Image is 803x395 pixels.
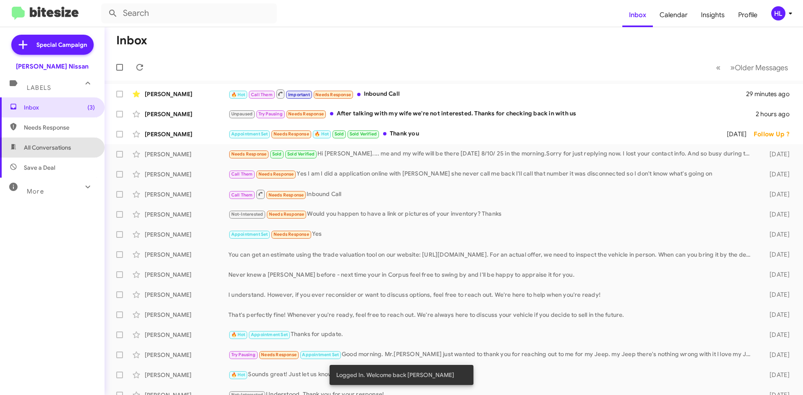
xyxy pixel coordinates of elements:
[145,250,228,259] div: [PERSON_NAME]
[228,250,756,259] div: You can get an estimate using the trade valuation tool on our website: [URL][DOMAIN_NAME]. For an...
[756,291,796,299] div: [DATE]
[101,3,277,23] input: Search
[258,111,283,117] span: Try Pausing
[272,151,282,157] span: Sold
[145,371,228,379] div: [PERSON_NAME]
[756,250,796,259] div: [DATE]
[302,352,339,357] span: Appointment Set
[711,59,726,76] button: Previous
[27,84,51,92] span: Labels
[231,171,253,177] span: Call Them
[251,92,273,97] span: Call Them
[145,351,228,359] div: [PERSON_NAME]
[228,311,756,319] div: That's perfectly fine! Whenever you're ready, feel free to reach out. We're always here to discus...
[145,170,228,178] div: [PERSON_NAME]
[145,130,228,138] div: [PERSON_NAME]
[731,3,764,27] a: Profile
[145,190,228,199] div: [PERSON_NAME]
[287,151,315,157] span: Sold Verified
[27,188,44,195] span: More
[145,90,228,98] div: [PERSON_NAME]
[231,111,253,117] span: Unpaused
[231,232,268,237] span: Appointment Set
[730,62,735,73] span: »
[145,270,228,279] div: [PERSON_NAME]
[756,270,796,279] div: [DATE]
[711,59,793,76] nav: Page navigation example
[228,169,756,179] div: Yes I am I did a application online with [PERSON_NAME] she never call me back I'll call that numb...
[116,34,147,47] h1: Inbox
[764,6,794,20] button: HL
[228,270,756,279] div: Never knew a [PERSON_NAME] before - next time your in Corpus feel free to swing by and I'll be ha...
[694,3,731,27] span: Insights
[754,130,796,138] div: Follow Up ?
[145,150,228,158] div: [PERSON_NAME]
[315,92,351,97] span: Needs Response
[269,212,304,217] span: Needs Response
[145,331,228,339] div: [PERSON_NAME]
[274,232,309,237] span: Needs Response
[24,143,71,152] span: All Conversations
[231,212,263,217] span: Not-Interested
[231,192,253,198] span: Call Them
[336,371,454,379] span: Logged In. Welcome back [PERSON_NAME]
[228,89,746,99] div: Inbound Call
[261,352,297,357] span: Needs Response
[228,291,756,299] div: I understand. However, if you ever reconsider or want to discuss options, feel free to reach out....
[231,151,267,157] span: Needs Response
[16,62,89,71] div: [PERSON_NAME] Nissan
[756,230,796,239] div: [DATE]
[716,62,721,73] span: «
[756,331,796,339] div: [DATE]
[725,59,793,76] button: Next
[274,131,309,137] span: Needs Response
[756,170,796,178] div: [DATE]
[756,351,796,359] div: [DATE]
[228,209,756,219] div: Would you happen to have a link or pictures of your inventory? Thanks
[145,230,228,239] div: [PERSON_NAME]
[288,111,324,117] span: Needs Response
[145,291,228,299] div: [PERSON_NAME]
[756,110,796,118] div: 2 hours ago
[335,131,344,137] span: Sold
[145,110,228,118] div: [PERSON_NAME]
[756,371,796,379] div: [DATE]
[288,92,310,97] span: Important
[228,350,756,359] div: Good morning. Mr.[PERSON_NAME] just wanted to thank you for reaching out to me for my Jeep. my Je...
[622,3,653,27] a: Inbox
[228,370,756,380] div: Sounds great! Just let us know what day works best for you.
[24,123,95,132] span: Needs Response
[251,332,288,337] span: Appointment Set
[771,6,785,20] div: HL
[87,103,95,112] span: (3)
[228,149,756,159] div: Hi [PERSON_NAME].... me and my wife will be there [DATE] 8/10/ 25 in the morning.Sorry for just r...
[269,192,304,198] span: Needs Response
[315,131,329,137] span: 🔥 Hot
[746,90,796,98] div: 29 minutes ago
[228,330,756,339] div: Thanks for update.
[735,63,788,72] span: Older Messages
[756,210,796,219] div: [DATE]
[11,35,94,55] a: Special Campaign
[36,41,87,49] span: Special Campaign
[228,129,716,139] div: Thank you
[231,352,256,357] span: Try Pausing
[756,190,796,199] div: [DATE]
[231,332,246,337] span: 🔥 Hot
[145,311,228,319] div: [PERSON_NAME]
[653,3,694,27] a: Calendar
[258,171,294,177] span: Needs Response
[756,150,796,158] div: [DATE]
[228,189,756,199] div: Inbound Call
[231,131,268,137] span: Appointment Set
[231,92,246,97] span: 🔥 Hot
[24,103,95,112] span: Inbox
[228,109,756,119] div: After talking with my wife we're not interested. Thanks for checking back in with us
[350,131,377,137] span: Sold Verified
[228,229,756,239] div: Yes
[716,130,754,138] div: [DATE]
[231,372,246,377] span: 🔥 Hot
